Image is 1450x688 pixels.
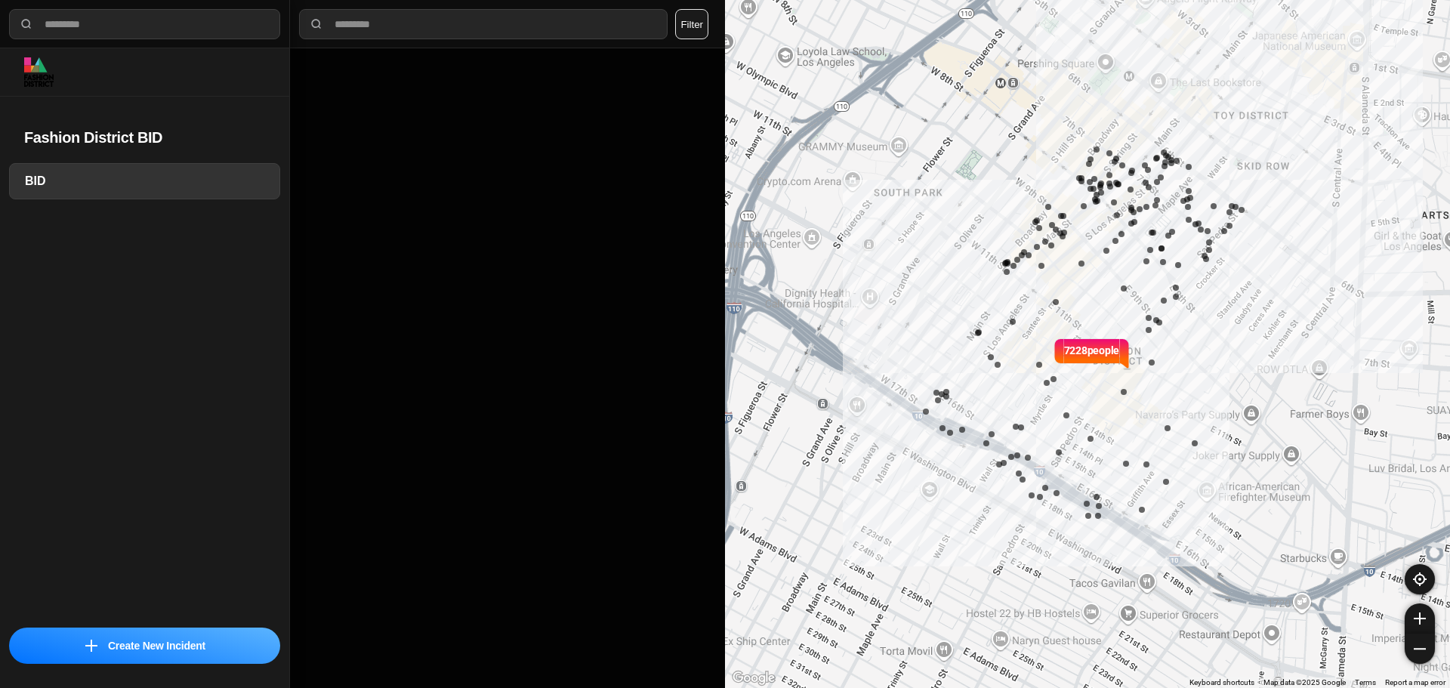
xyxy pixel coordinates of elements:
[1119,337,1131,370] img: notch
[1064,343,1120,376] p: 7228 people
[19,17,34,32] img: search
[9,628,280,664] button: iconCreate New Incident
[1405,603,1435,634] button: zoom-in
[1405,634,1435,664] button: zoom-out
[729,668,779,688] a: Open this area in Google Maps (opens a new window)
[1189,677,1254,688] button: Keyboard shortcuts
[729,668,779,688] img: Google
[108,638,205,653] p: Create New Incident
[1413,572,1427,586] img: recenter
[1355,678,1376,686] a: Terms
[1385,678,1445,686] a: Report a map error
[24,57,54,87] img: logo
[309,17,324,32] img: search
[1405,564,1435,594] button: recenter
[1263,678,1346,686] span: Map data ©2025 Google
[9,163,280,199] a: BID
[1053,337,1064,370] img: notch
[25,172,264,190] h3: BID
[24,127,265,148] h2: Fashion District BID
[1414,612,1426,625] img: zoom-in
[85,640,97,652] img: icon
[675,9,708,39] button: Filter
[1414,643,1426,655] img: zoom-out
